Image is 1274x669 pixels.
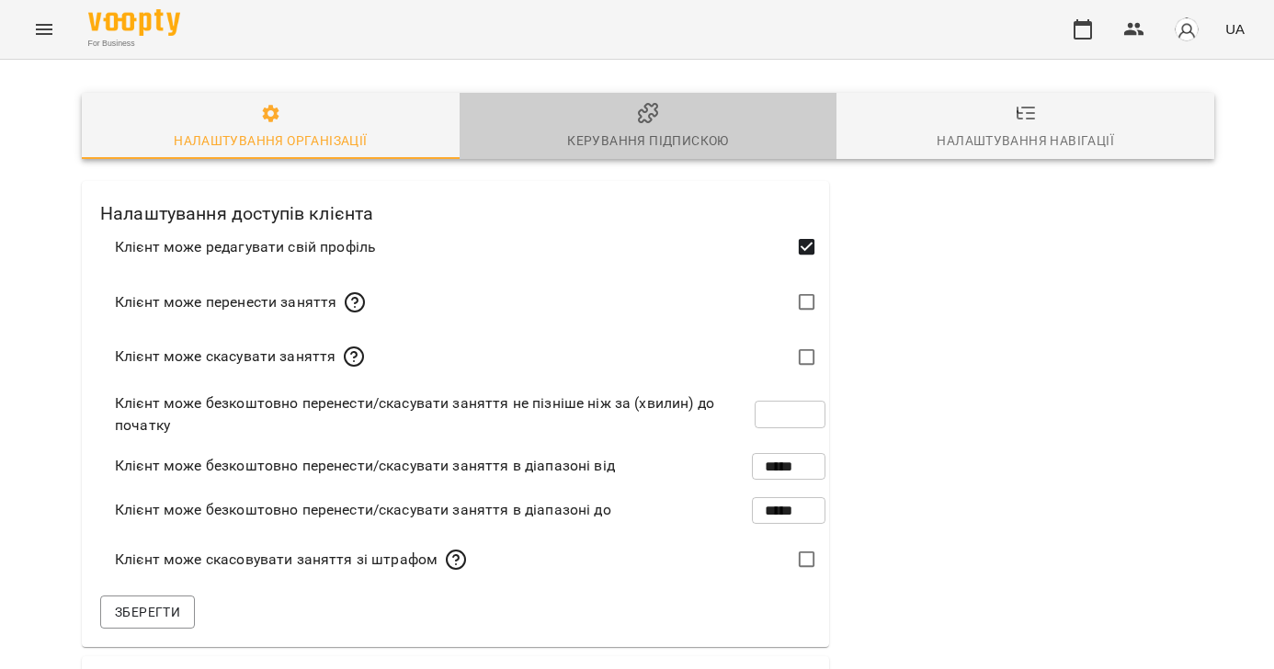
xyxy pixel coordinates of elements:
[88,38,180,50] span: For Business
[88,9,180,36] img: Voopty Logo
[1218,12,1252,46] button: UA
[752,440,825,492] input: Клієнт може безкоштовно перенести/скасувати заняття в діапазоні від
[755,389,826,440] input: Клієнт може безкоштовно перенести/скасувати заняття не пізніше ніж за (хвилин) до початку
[567,130,728,152] div: Керування підпискою
[115,236,376,258] span: Клієнт може редагувати свій профіль
[115,455,615,477] span: Клієнт може безкоштовно перенести/скасувати заняття в діапазоні від
[752,484,825,536] input: Клієнт може безкоштовно перенести/скасувати заняття в діапазоні до
[115,601,180,623] span: Зберегти
[115,346,365,368] div: Клієнт може скасувати заняття
[344,291,366,313] svg: Дозволяє клієнтам переносити індивідуальні уроки
[22,7,66,51] button: Menu
[174,130,367,152] div: Налаштування організації
[115,291,366,313] div: Клієнт може перенести заняття
[445,549,467,571] svg: Дозволяє клієнту скасовувати індивідуальні уроки поза вказаним діапазоном(наприклад за 15 хвилин ...
[1225,19,1245,39] span: UA
[115,499,611,521] span: Клієнт може безкоштовно перенести/скасувати заняття в діапазоні до
[1174,17,1200,42] img: avatar_s.png
[115,549,467,571] div: Клієнт може скасовувати заняття зі штрафом
[100,595,195,629] button: Зберегти
[343,346,365,368] svg: Дозволяє клієнтам скасовувати індивідуальні уроки (без штрафу)
[82,181,829,228] h2: Налаштування доступів клієнта
[937,130,1114,152] div: Налаштування навігації
[115,392,755,436] span: Клієнт може безкоштовно перенести/скасувати заняття не пізніше ніж за (хвилин) до початку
